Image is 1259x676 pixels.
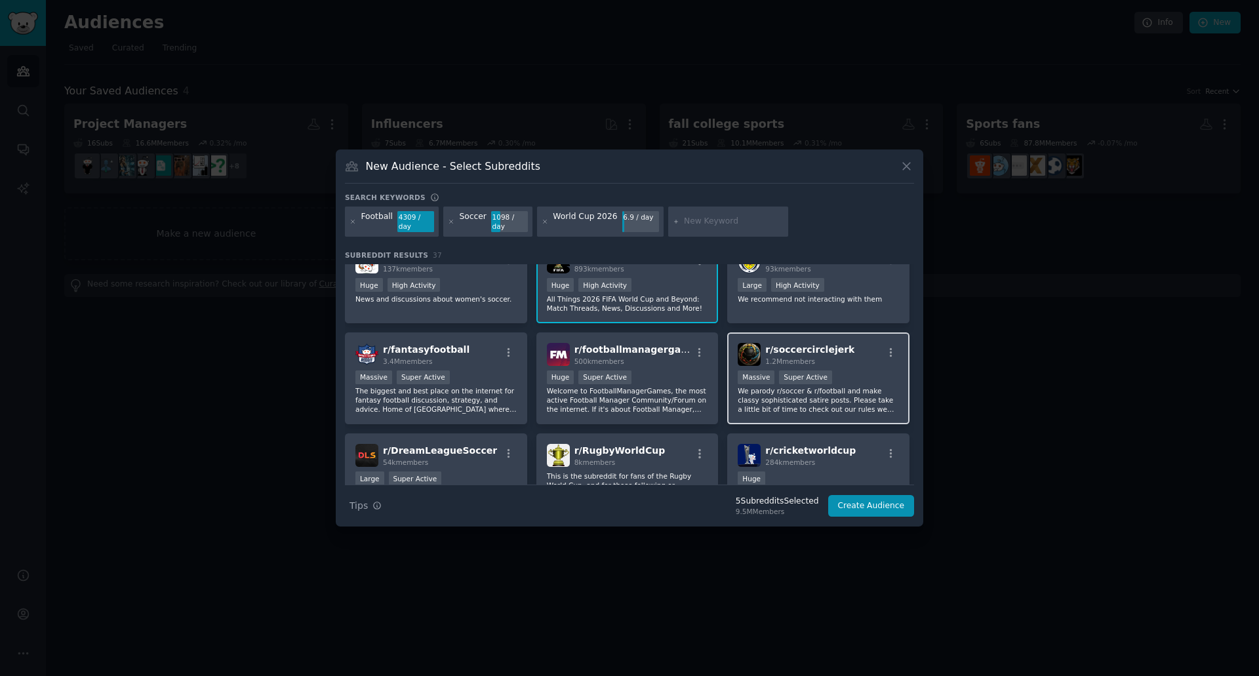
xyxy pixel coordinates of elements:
div: Huge [738,471,765,485]
div: 4309 / day [397,211,434,232]
span: r/ DreamLeagueSoccer [383,445,497,456]
div: Super Active [779,370,832,384]
span: 3.4M members [383,357,433,365]
div: 6.9 / day [622,211,659,223]
div: 9.5M Members [736,507,819,516]
span: 137k members [383,265,433,273]
span: r/ RugbyWorldCup [574,445,666,456]
div: Huge [547,278,574,292]
img: fantasyfootball [355,343,378,366]
div: Super Active [389,471,442,485]
div: Huge [355,278,383,292]
span: Tips [350,499,368,513]
div: Large [355,471,384,485]
p: Welcome to FootballManagerGames, the most active Football Manager Community/Forum on the internet... [547,386,708,414]
div: High Activity [771,278,824,292]
h3: Search keywords [345,193,426,202]
p: The biggest and best place on the internet for fantasy football discussion, strategy, and advice.... [355,386,517,414]
div: World Cup 2026 [553,211,617,232]
div: Huge [547,370,574,384]
img: DreamLeagueSoccer [355,444,378,467]
div: 5 Subreddit s Selected [736,496,819,507]
div: High Activity [578,278,631,292]
p: We parody r/soccer & r/football and make classy sophisticated satire posts. Please take a little ... [738,386,899,414]
button: Create Audience [828,495,915,517]
h3: New Audience - Select Subreddits [366,159,540,173]
span: r/ fantasyfootball [383,344,470,355]
span: r/ soccercirclejerk [765,344,854,355]
img: soccercirclejerk [738,343,761,366]
p: We recommend not interacting with them [738,294,899,304]
img: RugbyWorldCup [547,444,570,467]
div: Soccer [460,211,487,232]
div: Large [738,278,767,292]
p: All Things 2026 FIFA World Cup and Beyond: Match Threads, News, Discussions and More! [547,294,708,313]
span: r/ cricketworldcup [765,445,856,456]
div: Massive [738,370,774,384]
span: 284k members [765,458,815,466]
span: 37 [433,251,442,259]
span: 1.2M members [765,357,815,365]
p: News and discussions about women's soccer. [355,294,517,304]
div: Super Active [578,370,631,384]
input: New Keyword [684,216,784,228]
div: Super Active [397,370,450,384]
div: Massive [355,370,392,384]
span: 93k members [765,265,810,273]
span: 893k members [574,265,624,273]
img: cricketworldcup [738,444,761,467]
span: Subreddit Results [345,250,428,260]
div: High Activity [388,278,441,292]
button: Tips [345,494,386,517]
p: This is the subreddit for fans of the Rugby World Cup, and for those following or attending the n... [547,471,708,499]
span: 54k members [383,458,428,466]
img: footballmanagergames [547,343,570,366]
span: 8k members [574,458,616,466]
span: r/ footballmanagergames [574,344,702,355]
div: Football [361,211,393,232]
div: 1098 / day [491,211,528,232]
span: 500k members [574,357,624,365]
